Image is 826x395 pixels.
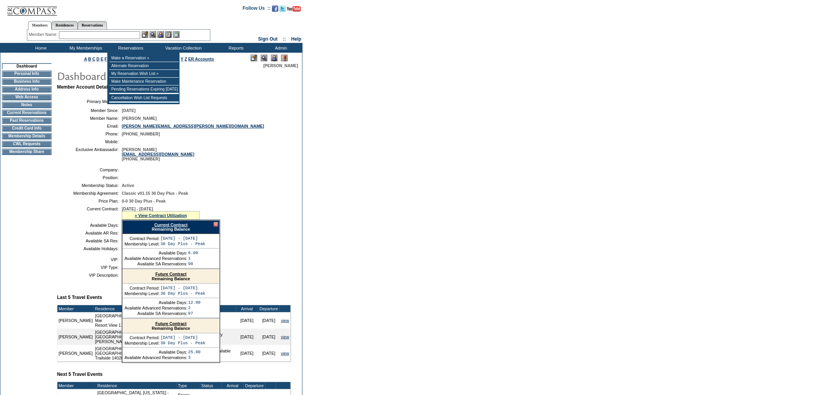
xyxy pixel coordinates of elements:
td: Position: [60,175,119,180]
a: E [101,57,103,61]
span: Active [122,183,134,188]
td: Follow Us :: [243,5,271,14]
span: Classic v01.15 30 Day Plus - Peak [122,191,188,196]
img: b_calculator.gif [173,31,180,38]
a: Members [28,21,52,30]
td: Member Name: [60,116,119,121]
span: [PERSON_NAME] [122,116,157,121]
td: Credit Card Info [2,125,52,132]
td: [DATE] - [DATE] [160,335,205,340]
td: Residence [94,305,200,312]
img: Impersonate [271,55,278,61]
td: Arrival [236,305,258,312]
span: [DATE] - [DATE] [122,206,153,211]
b: Last 5 Travel Events [57,295,102,300]
td: Membership Share [2,149,52,155]
td: 12.00 [188,300,201,305]
td: Current Contract: [60,206,119,220]
span: [PHONE_NUMBER] [122,132,160,136]
td: Status [200,382,222,389]
td: Exclusive Ambassador: [60,147,119,161]
a: » View Contract Utilization [135,213,187,218]
a: Sign Out [258,36,278,42]
img: Impersonate [157,31,164,38]
td: Membership Level: [125,242,160,246]
td: Arrival [222,382,244,389]
a: view [281,318,289,323]
div: Remaining Balance [123,319,219,333]
td: 2 [188,306,201,310]
div: Remaining Balance [122,220,220,234]
a: [EMAIL_ADDRESS][DOMAIN_NAME] [122,152,194,157]
td: Membership Status: [60,183,119,188]
td: Departure [258,305,280,312]
a: [PERSON_NAME][EMAIL_ADDRESS][PERSON_NAME][DOMAIN_NAME] [122,124,264,128]
td: Available Advanced Reservations: [125,306,187,310]
td: [DATE] - [DATE] [160,236,205,241]
a: Subscribe to our YouTube Channel [287,8,301,12]
img: Subscribe to our YouTube Channel [287,6,301,12]
td: [DATE] [236,329,258,345]
td: Available Advanced Reservations: [125,256,187,261]
td: Available SA Reservations: [125,311,187,316]
td: VIP: [60,257,119,262]
td: Business Info [2,78,52,85]
td: Available Days: [125,251,187,255]
span: :: [283,36,286,42]
a: Y [181,57,183,61]
td: Available SA Res: [60,238,119,243]
a: view [281,351,289,356]
td: Membership Level: [125,341,160,345]
td: Cancellation Wish List Requests [109,94,179,102]
td: 3 [188,355,201,360]
td: Member Since: [60,108,119,113]
img: Follow us on Twitter [279,5,286,12]
td: [DATE] [258,312,280,329]
td: Web Access [2,94,52,100]
div: Member Name: [29,31,59,38]
img: View [150,31,156,38]
a: Reservations [78,21,107,29]
a: Future Contract [155,272,187,276]
td: Pending Reservations Expiring [DATE] [109,85,179,93]
img: b_edit.gif [142,31,148,38]
td: Contract Period: [125,335,160,340]
td: [PERSON_NAME] [57,345,94,361]
span: [DATE] [122,108,135,113]
a: B [88,57,91,61]
td: Member [57,382,94,389]
td: Reports [213,43,258,53]
td: Current Reservations [2,110,52,116]
td: Departure [244,382,265,389]
a: Become our fan on Facebook [272,8,278,12]
td: Available Holidays: [60,246,119,251]
td: Notes [2,102,52,108]
td: CWL Requests [2,141,52,147]
td: Available AR Res: [60,231,119,235]
td: Available Days: [125,350,187,354]
td: [GEOGRAPHIC_DATA], [US_STATE] - Mountainside at [GEOGRAPHIC_DATA] Trailside 14020 [94,345,200,361]
a: ER Accounts [188,57,214,61]
td: VIP Description: [60,273,119,278]
td: [GEOGRAPHIC_DATA], [GEOGRAPHIC_DATA] - Baha Mar Resort View 118 [94,312,200,329]
td: Admin [258,43,303,53]
td: [PERSON_NAME] [57,329,94,345]
td: Membership Agreement: [60,191,119,196]
td: Residence [96,382,177,389]
a: A [84,57,87,61]
a: Current Contract [154,222,187,227]
td: Past Reservations [2,117,52,124]
td: Make a Reservation » [109,54,179,62]
img: Edit Mode [251,55,257,61]
a: F [105,57,107,61]
td: [DATE] [258,345,280,361]
b: Next 5 Travel Events [57,372,103,377]
td: Contract Period: [125,236,160,241]
div: Remaining Balance [123,269,219,284]
td: 98 [188,262,198,266]
img: Reservations [165,31,172,38]
td: My Reservation Wish List » [109,70,179,78]
td: [DATE] - [DATE] [160,286,205,290]
a: C [92,57,95,61]
span: 0-0 30 Day Plus - Peak [122,199,166,203]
